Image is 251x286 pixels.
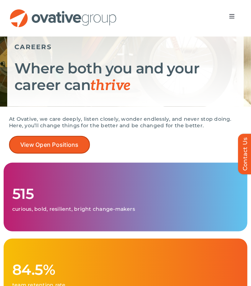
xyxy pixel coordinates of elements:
[14,43,237,51] h5: CAREERS
[90,77,130,94] span: thrive
[20,141,79,148] span: View Open Positions
[12,261,239,278] h1: 84.5%
[9,136,90,154] a: View Open Positions
[9,8,117,15] a: OG_Full_horizontal_RGB
[14,60,237,94] h1: Where both you and your career can
[12,185,239,202] h1: 515
[222,9,242,24] nav: Menu
[12,206,239,212] p: curious, bold, resilient, bright change-makers
[9,116,242,129] p: At Ovative, we care deeply, listen closely, wonder endlessly, and never stop doing. Here, you’ll ...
